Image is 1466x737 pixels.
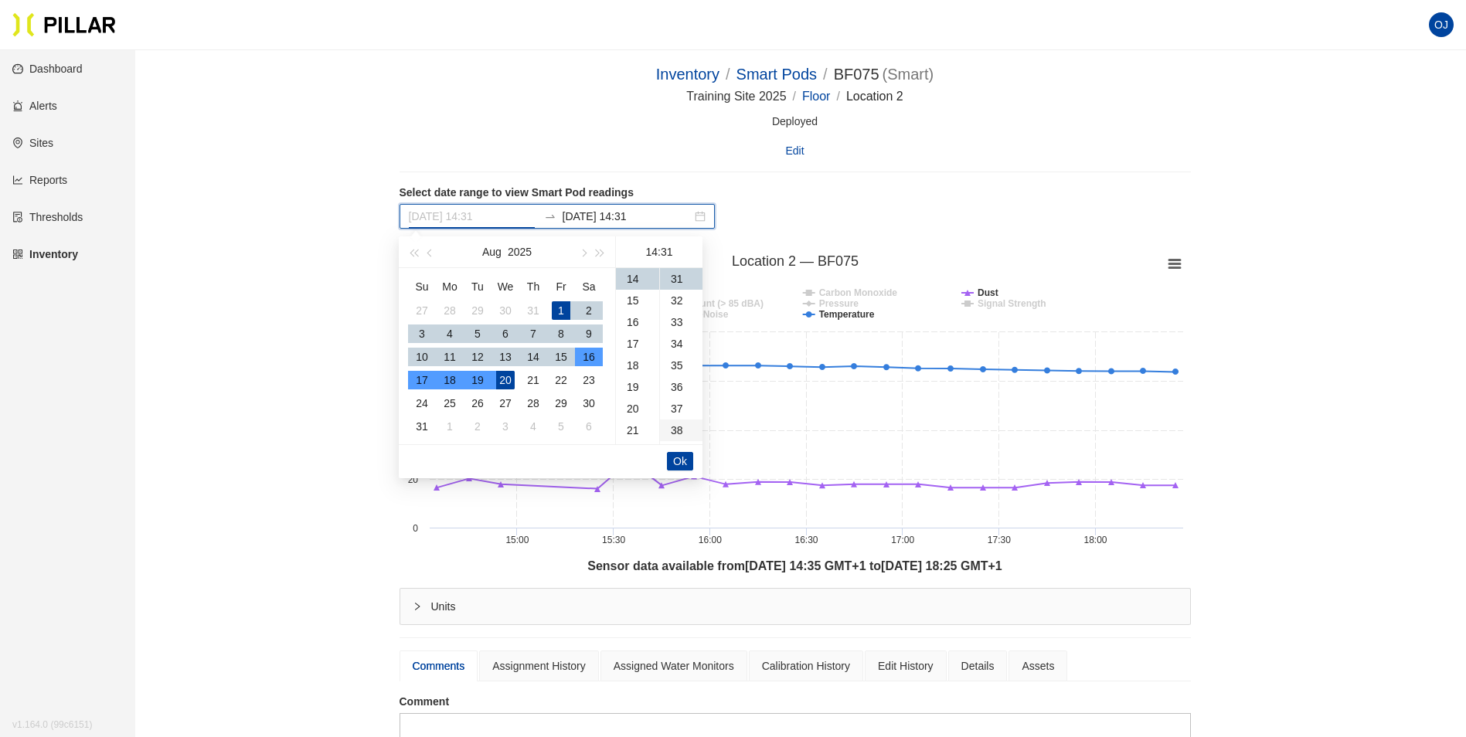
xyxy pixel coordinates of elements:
[762,657,850,674] div: Calibration History
[552,417,570,436] div: 5
[519,392,547,415] td: 2025-08-28
[468,394,487,413] div: 26
[977,298,1046,309] tspan: Signal Strength
[492,415,519,438] td: 2025-09-03
[575,368,603,392] td: 2025-08-23
[440,348,459,366] div: 11
[524,394,543,413] div: 28
[686,90,786,103] span: Training Site 2025
[575,322,603,345] td: 2025-08-09
[408,345,436,368] td: 2025-08-10
[660,376,702,398] div: 36
[505,535,529,545] text: 15:00
[413,301,431,320] div: 27
[878,657,934,674] div: Edit History
[400,589,1190,624] div: rightUnits
[660,333,702,355] div: 34
[544,210,556,222] span: to
[464,274,492,299] th: Tu
[793,90,796,103] span: /
[616,441,659,463] div: 22
[12,100,57,112] a: alertAlerts
[580,324,598,343] div: 9
[547,345,575,368] td: 2025-08-15
[408,415,436,438] td: 2025-08-31
[616,333,659,355] div: 17
[468,348,487,366] div: 12
[408,274,436,299] th: Su
[413,394,431,413] div: 24
[468,301,487,320] div: 29
[524,417,543,436] div: 4
[891,535,914,545] text: 17:00
[818,287,897,298] tspan: Carbon Monoxide
[660,268,702,290] div: 31
[616,268,659,290] div: 14
[400,694,1191,710] label: Comment
[464,345,492,368] td: 2025-08-12
[12,137,53,149] a: environmentSites
[547,274,575,299] th: Fr
[547,368,575,392] td: 2025-08-22
[408,392,436,415] td: 2025-08-24
[492,299,519,322] td: 2025-07-30
[496,301,515,320] div: 30
[492,392,519,415] td: 2025-08-27
[660,355,702,376] div: 35
[552,371,570,389] div: 22
[834,63,879,87] span: BF075
[413,371,431,389] div: 17
[552,301,570,320] div: 1
[436,368,464,392] td: 2025-08-18
[660,290,702,311] div: 32
[508,236,532,267] button: 2025
[496,417,515,436] div: 3
[580,371,598,389] div: 23
[519,415,547,438] td: 2025-09-04
[1434,12,1448,37] span: OJ
[616,290,659,311] div: 15
[464,415,492,438] td: 2025-09-02
[413,657,465,674] div: Comments
[519,274,547,299] th: Th
[12,63,83,75] a: dashboardDashboard
[440,324,459,343] div: 4
[440,301,459,320] div: 28
[547,415,575,438] td: 2025-09-05
[492,368,519,392] td: 2025-08-20
[575,274,603,299] th: Sa
[622,236,696,267] div: 14:31
[519,299,547,322] td: 2025-07-31
[464,322,492,345] td: 2025-08-05
[736,66,817,83] a: Smart Pods
[580,301,598,320] div: 2
[794,535,818,545] text: 16:30
[836,90,839,103] span: /
[660,398,702,419] div: 37
[482,236,502,267] button: Aug
[436,415,464,438] td: 2025-09-01
[818,298,859,309] tspan: Pressure
[400,185,721,201] label: Select date range to view Smart Pod readings
[440,417,459,436] div: 1
[413,348,431,366] div: 10
[616,419,659,441] div: 21
[519,322,547,345] td: 2025-08-07
[616,398,659,419] div: 20
[602,535,625,545] text: 15:30
[698,535,721,545] text: 16:00
[547,322,575,345] td: 2025-08-08
[616,376,659,398] div: 19
[12,12,116,37] img: Pillar Technologies
[408,299,436,322] td: 2025-07-27
[961,657,995,674] div: Details
[660,441,702,463] div: 39
[464,299,492,322] td: 2025-07-29
[552,348,570,366] div: 15
[575,299,603,322] td: 2025-08-02
[726,66,730,83] span: /
[436,299,464,322] td: 2025-07-28
[544,210,556,222] span: swap-right
[524,348,543,366] div: 14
